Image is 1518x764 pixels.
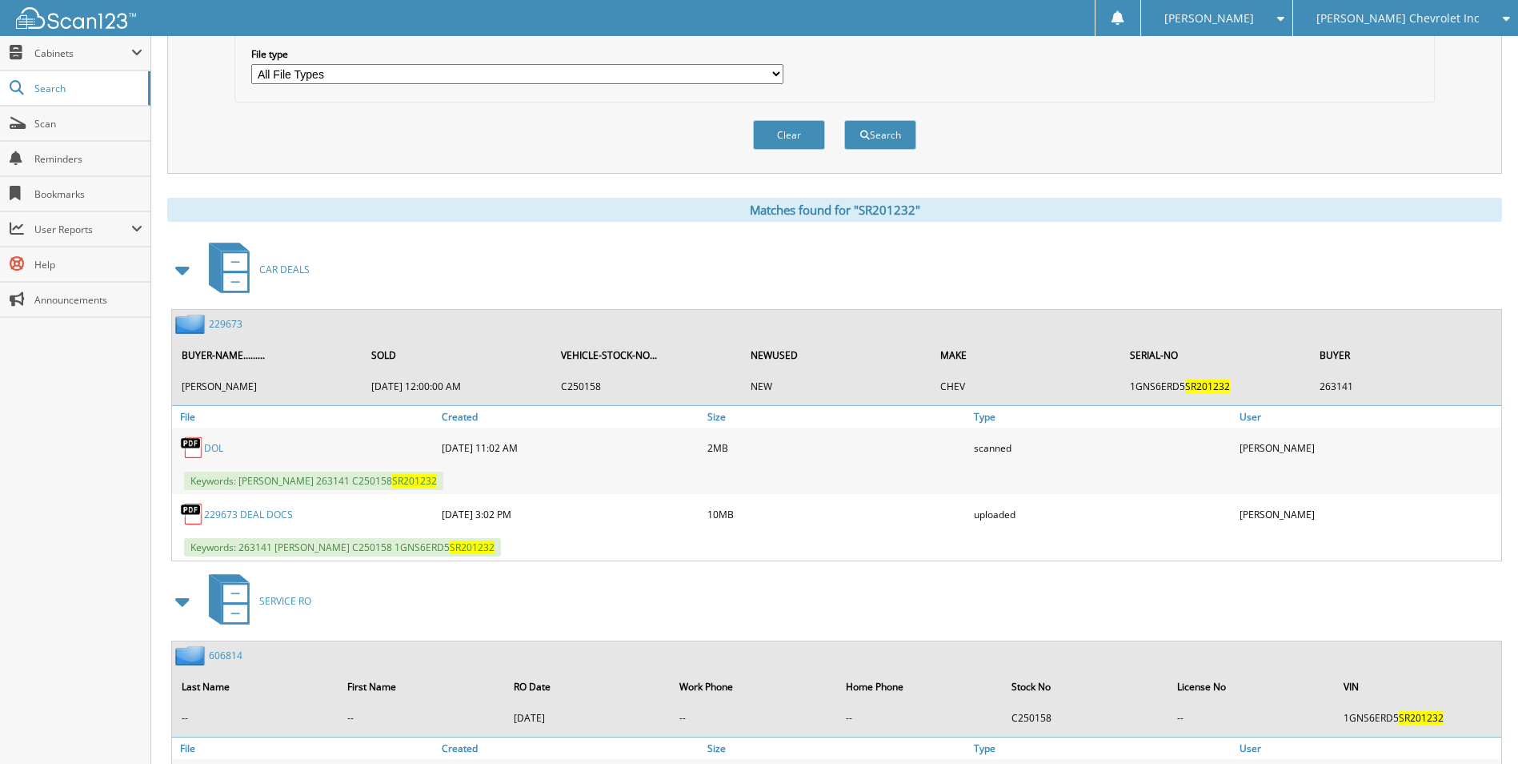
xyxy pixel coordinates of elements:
td: NEW [743,373,931,400]
td: [DATE] 12:00:00 AM [363,373,551,400]
th: BUYER-NAME......... [174,339,362,372]
td: -- [339,705,503,731]
td: -- [671,705,835,731]
td: 263141 [1312,373,1500,400]
span: SR201232 [392,474,437,488]
a: File [172,738,438,759]
a: Size [703,738,969,759]
td: -- [1169,705,1333,731]
a: 606814 [209,649,242,662]
a: User [1236,406,1501,428]
iframe: Chat Widget [1438,687,1518,764]
span: Scan [34,117,142,131]
a: File [172,406,438,428]
th: SOLD [363,339,551,372]
td: C250158 [553,373,741,400]
td: CHEV [932,373,1120,400]
span: SR201232 [450,541,495,554]
a: Created [438,738,703,759]
th: Work Phone [671,670,835,703]
div: Matches found for "SR201232" [167,198,1502,222]
a: 229673 DEAL DOCS [204,508,293,521]
a: 229673 [209,317,242,331]
th: VEHICLE-STOCK-NO... [553,339,741,372]
th: Last Name [174,670,338,703]
th: MAKE [932,339,1120,372]
th: VIN [1336,670,1500,703]
div: 2MB [703,432,969,464]
button: Search [844,120,916,150]
th: NEWUSED [743,339,931,372]
img: folder2.png [175,645,209,665]
span: Announcements [34,293,142,307]
span: Keywords: [PERSON_NAME] 263141 C250158 [184,472,443,490]
div: [PERSON_NAME] [1236,432,1501,464]
span: User Reports [34,223,131,236]
a: Size [703,406,969,428]
span: Keywords: 263141 [PERSON_NAME] C250158 1GNS6ERD5 [184,538,501,557]
img: PDF.png [180,502,204,526]
span: Search [34,82,140,95]
img: scan123-logo-white.svg [16,7,136,29]
div: [DATE] 11:02 AM [438,432,703,464]
span: Bookmarks [34,187,142,201]
span: [PERSON_NAME] [1164,14,1254,23]
th: Home Phone [838,670,1002,703]
span: SR201232 [1399,711,1444,725]
button: Clear [753,120,825,150]
div: [PERSON_NAME] [1236,498,1501,530]
th: First Name [339,670,503,703]
th: RO Date [506,670,670,703]
span: CAR DEALS [259,263,310,276]
th: License No [1169,670,1333,703]
span: [PERSON_NAME] Chevrolet Inc [1316,14,1480,23]
td: 1GNS6ERD5 [1336,705,1500,731]
a: DOL [204,441,223,455]
div: uploaded [970,498,1236,530]
th: Stock No [1003,670,1168,703]
td: C250158 [1003,705,1168,731]
div: 10MB [703,498,969,530]
img: folder2.png [175,314,209,334]
td: -- [174,705,338,731]
a: CAR DEALS [199,238,310,301]
td: [DATE] [506,705,670,731]
span: Reminders [34,152,142,166]
th: SERIAL-NO [1122,339,1310,372]
td: 1GNS6ERD5 [1122,373,1310,400]
a: SERVICE RO [199,569,311,633]
span: SERVICE RO [259,594,311,608]
img: PDF.png [180,436,204,460]
div: [DATE] 3:02 PM [438,498,703,530]
td: [PERSON_NAME] [174,373,362,400]
th: BUYER [1312,339,1500,372]
div: scanned [970,432,1236,464]
a: Created [438,406,703,428]
td: -- [838,705,1002,731]
a: Type [970,406,1236,428]
span: Help [34,258,142,271]
a: Type [970,738,1236,759]
span: Cabinets [34,46,131,60]
span: SR201232 [1185,380,1230,393]
label: File type [251,47,783,61]
a: User [1236,738,1501,759]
